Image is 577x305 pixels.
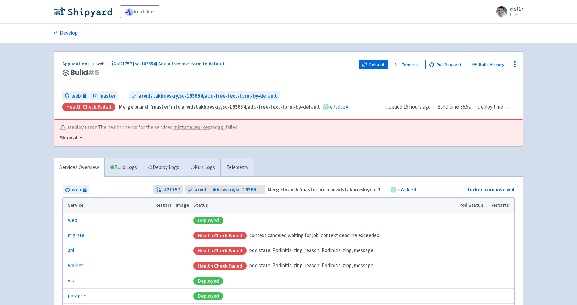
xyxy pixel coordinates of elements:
[359,60,388,69] button: Rebuild
[195,186,263,194] span: arvidstakhovskiy/sc-163654/add-free-text-form-by-default
[139,92,277,100] span: arvidstakhovskiy/sc-163654/add-free-text-form-by-default
[193,277,223,285] div: Deployed
[220,158,254,177] a: Telemetry
[68,262,83,270] a: worker
[510,13,523,17] small: User
[218,124,225,131] a: api
[193,292,223,300] div: Deployed
[68,292,88,300] a: postgres
[193,247,455,255] div: pod state: PodInitializing: reason: PodInitializing, message:
[68,247,74,255] a: api
[54,6,112,17] img: Shipyard logo
[468,60,508,69] a: Build History
[60,134,510,142] button: Show all +
[62,91,89,101] a: web
[425,60,465,69] a: Pull Request
[185,185,266,194] a: arvidstakhovskiy/sc-163654/add-free-text-form-by-default
[173,198,191,213] th: Image
[60,134,83,141] u: Show all +
[62,60,96,67] a: Applications
[437,103,459,111] span: Build time
[153,198,173,213] th: Restart
[63,198,153,213] th: Service
[505,103,511,111] span: -:--
[68,216,77,224] a: web
[385,103,431,110] span: Queued
[185,158,220,177] a: Run Logs
[129,91,280,101] a: arvidstakhovskiy/sc-163654/add-free-text-form-by-default
[477,103,503,111] span: Deploy time
[492,6,523,17] a: arst17 User
[457,198,488,213] th: Pod Status
[460,103,471,111] span: 36.5s
[96,60,111,67] span: web
[193,262,455,270] div: pod state: PodInitializing: reason: PodInitializing, message:
[193,231,455,239] div: context canceled waiting for job: context deadline exceeded
[117,60,229,67] span: #21757 [sc-163654] Add a free text form to default ...
[111,60,230,67] a: #21757 [sc-163654] Add a free text form to default...
[268,186,469,193] strong: Merge branch 'master' into arvidstakhovskiy/sc-163654/add-free-text-form-by-default
[191,198,457,213] th: Status
[163,186,180,194] strong: # 21757
[121,92,126,100] span: ←
[193,217,223,224] div: Deployed
[105,158,143,177] a: Build Logs
[63,185,89,194] a: web
[98,124,240,132] span: The health checks for the services , and failed.
[68,231,84,239] a: migrate
[466,186,514,193] a: docker-compose.yml
[143,158,185,177] a: Deploy Logs
[173,124,192,131] a: migrate
[193,124,210,131] a: worker
[193,247,247,255] div: Health check failed
[99,92,116,100] span: master
[90,91,118,101] a: master
[120,5,159,18] a: healthie
[193,232,247,239] div: Health check failed
[54,158,104,177] a: Services Overview
[68,277,74,285] a: ws
[391,60,422,69] a: Terminal
[404,103,431,110] time: 15 hours ago
[193,262,247,270] div: Health check failed
[88,68,99,77] span: # 5
[330,103,348,110] a: e7adce4
[68,124,97,132] b: Deploy Error
[153,185,183,194] a: #21757
[510,5,523,12] span: arst17
[385,103,515,111] div: · ·
[54,24,78,43] a: Develop
[488,198,514,213] th: Restarts
[62,103,115,111] div: Health check failed
[398,186,416,193] a: e7adce4
[119,103,320,110] strong: Merge branch 'master' into arvidstakhovskiy/sc-163654/add-free-text-form-by-default
[71,92,81,100] span: web
[72,186,81,194] span: web
[70,69,99,77] span: Build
